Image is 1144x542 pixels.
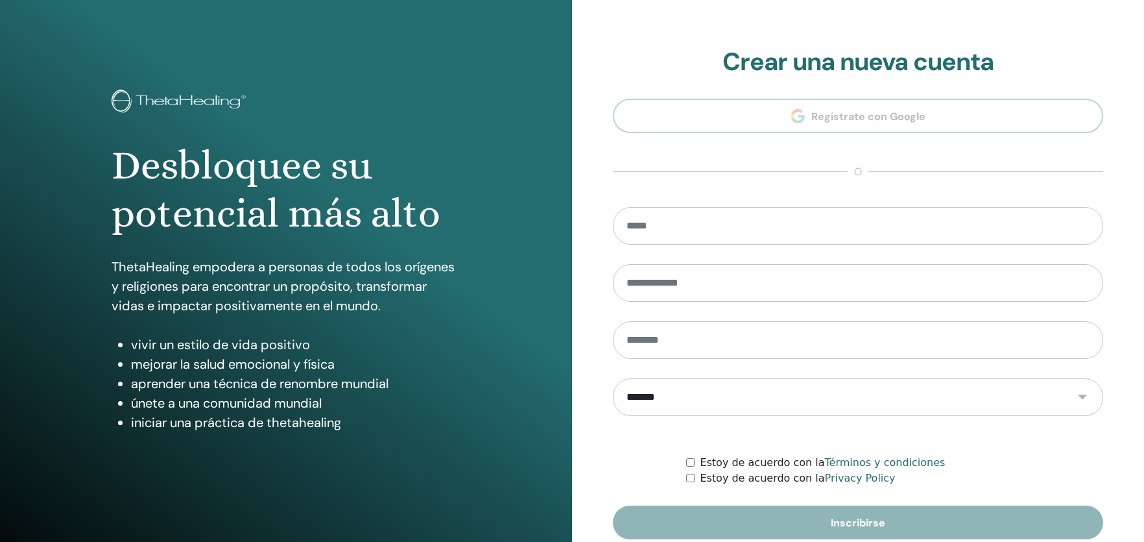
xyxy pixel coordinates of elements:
[131,335,460,354] li: vivir un estilo de vida positivo
[131,413,460,432] li: iniciar una práctica de thetahealing
[700,471,895,486] label: Estoy de acuerdo con la
[613,47,1103,77] h2: Crear una nueva cuenta
[848,164,868,180] span: o
[112,257,460,315] p: ThetaHealing empodera a personas de todos los orígenes y religiones para encontrar un propósito, ...
[825,456,946,469] a: Términos y condiciones
[131,354,460,374] li: mejorar la salud emocional y física
[112,142,460,238] h1: Desbloquee su potencial más alto
[131,393,460,413] li: únete a una comunidad mundial
[131,374,460,393] li: aprender una técnica de renombre mundial
[700,455,945,471] label: Estoy de acuerdo con la
[825,472,896,484] a: Privacy Policy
